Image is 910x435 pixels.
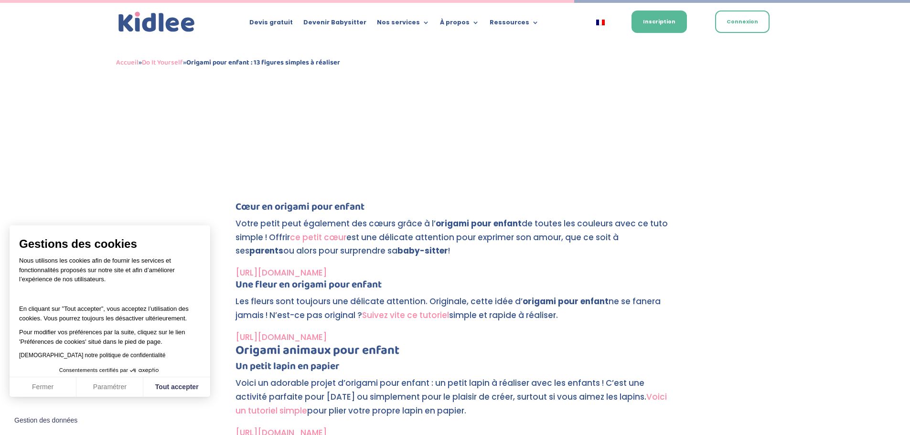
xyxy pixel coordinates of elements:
[186,57,340,68] strong: Origami pour enfant : 13 figures simples à réaliser
[596,20,605,25] img: Français
[377,19,429,30] a: Nos services
[236,267,327,278] a: [URL][DOMAIN_NAME]
[236,295,675,330] p: Les fleurs sont toujours une délicate attention. Originale, cette idée d’ ne se fanera jamais ! N...
[290,232,346,243] a: ce petit cœur
[236,361,675,376] h4: Un petit lapin en papier
[116,10,197,35] a: Kidlee Logo
[76,377,143,397] button: Paramétrer
[10,377,76,397] button: Fermer
[397,245,448,256] strong: baby-sitter
[236,344,675,361] h3: Origami animaux pour enfant
[19,328,201,346] p: Pour modifier vos préférences par la suite, cliquez sur le lien 'Préférences de cookies' situé da...
[143,377,210,397] button: Tout accepter
[440,19,479,30] a: À propos
[59,368,128,373] span: Consentements certifiés par
[19,237,201,251] span: Gestions des cookies
[19,256,201,290] p: Nous utilisons les cookies afin de fournir les services et fonctionnalités proposés sur notre sit...
[236,202,675,217] h4: Cœur en origami pour enfant
[490,19,539,30] a: Ressources
[249,19,293,30] a: Devis gratuit
[19,352,165,359] a: [DEMOGRAPHIC_DATA] notre politique de confidentialité
[632,11,687,33] a: Inscription
[236,391,667,416] a: Voici un tutoriel simple
[130,356,159,385] svg: Axeptio
[362,309,449,321] a: Suivez vite ce tutoriel
[523,296,609,307] strong: origami pour enfant
[54,364,165,377] button: Consentements certifiés par
[249,245,283,256] strong: parents
[236,331,327,343] a: [URL][DOMAIN_NAME]
[236,217,675,266] p: Votre petit peut également des cœurs grâce à l’ de toutes les couleurs avec ce tuto simple ! Offr...
[116,57,340,68] span: » »
[19,295,201,323] p: En cliquant sur ”Tout accepter”, vous acceptez l’utilisation des cookies. Vous pourrez toujours l...
[9,411,83,431] button: Fermer le widget sans consentement
[116,57,139,68] a: Accueil
[14,416,77,425] span: Gestion des données
[436,218,522,229] strong: origami pour enfant
[142,57,183,68] a: Do It Yourself
[236,280,675,295] h4: Une fleur en origami pour enfant
[715,11,770,33] a: Connexion
[116,10,197,35] img: logo_kidlee_bleu
[236,376,675,426] p: Voici un adorable projet d’origami pour enfant : un petit lapin à réaliser avec les enfants ! C’e...
[303,19,366,30] a: Devenir Babysitter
